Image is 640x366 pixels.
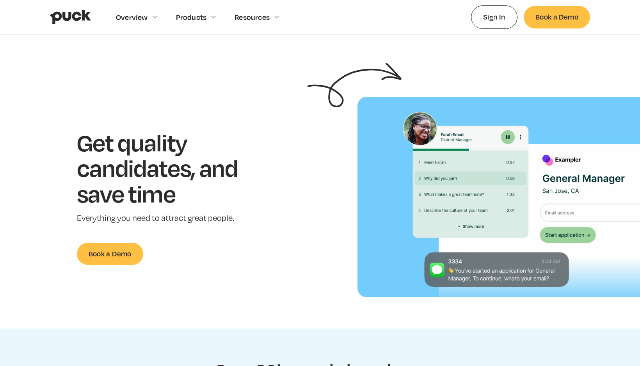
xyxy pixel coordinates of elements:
[524,6,590,28] a: Book a Demo
[235,13,270,21] div: Resources
[77,243,143,265] a: Book a Demo
[176,13,207,21] div: Products
[471,5,517,28] a: Sign In
[77,213,262,224] p: Everything you need to attract great people.
[116,13,148,21] div: Overview
[77,130,262,206] h1: Get quality candidates, and save time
